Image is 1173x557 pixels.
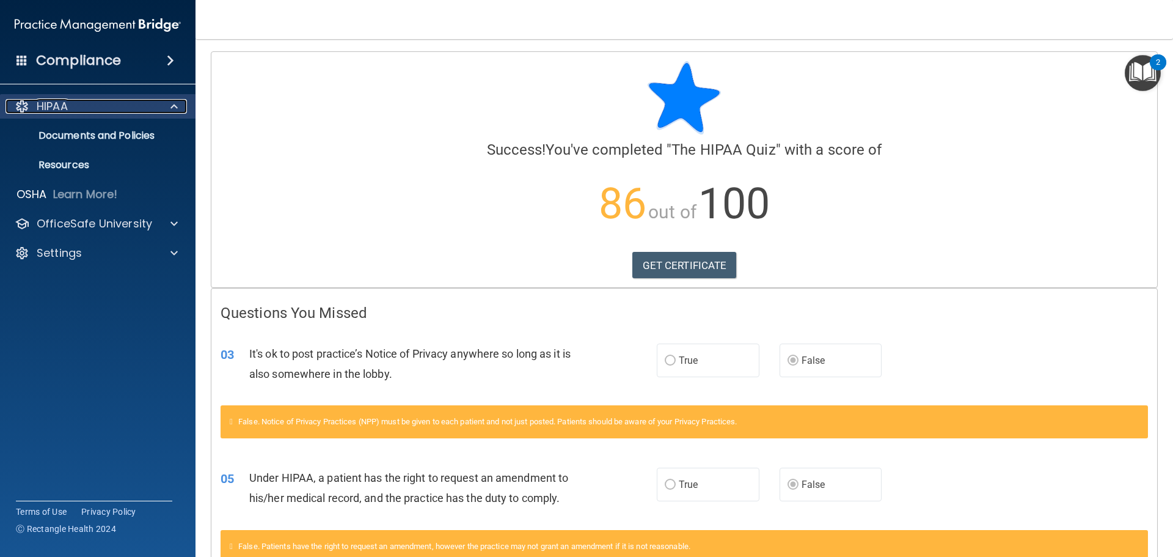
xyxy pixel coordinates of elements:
[8,159,175,171] p: Resources
[671,141,775,158] span: The HIPAA Quiz
[487,141,546,158] span: Success!
[37,99,68,114] p: HIPAA
[679,355,698,366] span: True
[632,252,737,279] a: GET CERTIFICATE
[16,523,116,535] span: Ⓒ Rectangle Health 2024
[249,471,568,504] span: Under HIPAA, a patient has the right to request an amendment to his/her medical record, and the p...
[1125,55,1161,91] button: Open Resource Center, 2 new notifications
[238,417,737,426] span: False. Notice of Privacy Practices (NPP) must be given to each patient and not just posted. Patie...
[81,506,136,518] a: Privacy Policy
[221,347,234,362] span: 03
[53,187,118,202] p: Learn More!
[15,246,178,260] a: Settings
[787,356,798,366] input: False
[15,99,178,114] a: HIPAA
[648,61,721,135] img: blue-star-rounded.9d042014.png
[221,471,234,486] span: 05
[599,179,646,229] span: 86
[698,179,770,229] span: 100
[37,216,152,231] p: OfficeSafe University
[787,481,798,490] input: False
[1156,62,1160,78] div: 2
[16,506,67,518] a: Terms of Use
[238,542,690,551] span: False. Patients have the right to request an amendment, however the practice may not grant an ame...
[16,187,47,202] p: OSHA
[802,355,825,366] span: False
[249,347,571,380] span: It's ok to post practice’s Notice of Privacy anywhere so long as it is also somewhere in the lobby.
[665,481,676,490] input: True
[679,479,698,490] span: True
[221,305,1148,321] h4: Questions You Missed
[37,246,82,260] p: Settings
[665,356,676,366] input: True
[15,216,178,231] a: OfficeSafe University
[221,142,1148,158] h4: You've completed " " with a score of
[648,201,696,223] span: out of
[36,52,121,69] h4: Compliance
[8,130,175,142] p: Documents and Policies
[15,13,181,37] img: PMB logo
[802,479,825,490] span: False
